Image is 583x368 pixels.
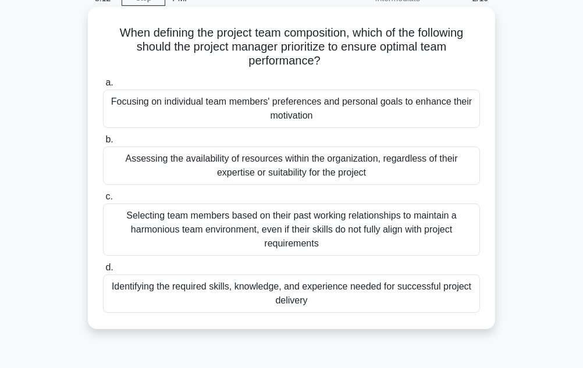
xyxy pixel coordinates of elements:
[105,262,113,272] span: d.
[103,90,480,128] div: Focusing on individual team members' preferences and personal goals to enhance their motivation
[102,26,481,69] h5: When defining the project team composition, which of the following should the project manager pri...
[105,191,112,201] span: c.
[105,77,113,87] span: a.
[103,147,480,185] div: Assessing the availability of resources within the organization, regardless of their expertise or...
[103,274,480,313] div: Identifying the required skills, knowledge, and experience needed for successful project delivery
[103,203,480,256] div: Selecting team members based on their past working relationships to maintain a harmonious team en...
[105,134,113,144] span: b.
